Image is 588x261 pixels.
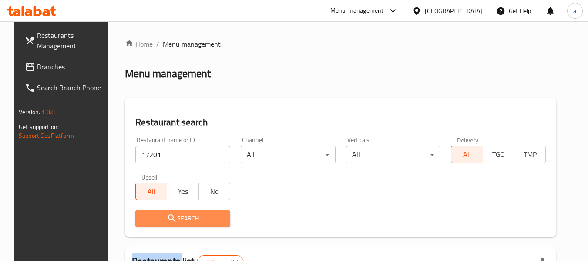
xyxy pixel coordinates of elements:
span: TMP [518,148,542,161]
button: TGO [483,146,514,163]
a: Branches [18,56,113,77]
a: Search Branch Phone [18,77,113,98]
a: Home [125,39,153,49]
label: Delivery [457,137,479,143]
span: Search Branch Phone [37,82,106,93]
span: Restaurants Management [37,30,106,51]
div: [GEOGRAPHIC_DATA] [425,6,482,16]
button: Yes [167,183,198,200]
div: All [241,146,336,163]
label: Upsell [141,174,158,180]
button: TMP [514,146,546,163]
span: Version: [19,106,40,118]
span: Search [142,213,223,224]
span: All [455,148,479,161]
span: No [202,185,227,198]
span: a [573,6,576,16]
a: Support.OpsPlatform [19,130,74,141]
span: All [139,185,164,198]
button: Search [135,210,230,227]
a: Restaurants Management [18,25,113,56]
span: Branches [37,61,106,72]
div: All [346,146,441,163]
span: Get support on: [19,121,59,132]
button: No [198,183,230,200]
h2: Restaurant search [135,116,546,129]
button: All [451,146,483,163]
nav: breadcrumb [125,39,556,49]
li: / [156,39,159,49]
span: Menu management [163,39,221,49]
div: Menu-management [330,6,384,16]
span: 1.0.0 [41,106,55,118]
span: TGO [487,148,511,161]
input: Search for restaurant name or ID.. [135,146,230,163]
h2: Menu management [125,67,211,81]
span: Yes [171,185,195,198]
button: All [135,183,167,200]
